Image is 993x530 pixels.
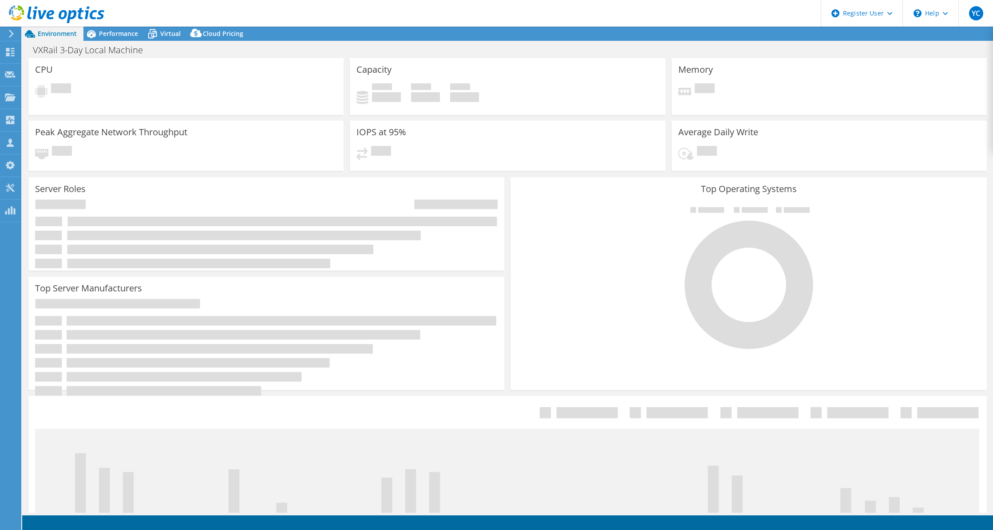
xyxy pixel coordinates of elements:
h4: 0 GiB [372,92,401,102]
span: Cloud Pricing [203,29,243,38]
span: Environment [38,29,77,38]
span: Total [450,83,470,92]
h3: Capacity [356,65,392,75]
span: Pending [697,146,717,158]
span: Pending [371,146,391,158]
h3: Top Operating Systems [517,184,980,194]
span: YC [969,6,983,20]
span: Pending [695,83,715,95]
h1: VXRail 3-Day Local Machine [29,45,157,55]
span: Pending [51,83,71,95]
h4: 0 GiB [411,92,440,102]
h3: Memory [678,65,713,75]
span: Used [372,83,392,92]
h3: Average Daily Write [678,127,758,137]
svg: \n [914,9,922,17]
h3: Server Roles [35,184,86,194]
h3: CPU [35,65,53,75]
h3: Peak Aggregate Network Throughput [35,127,187,137]
span: Free [411,83,431,92]
span: Performance [99,29,138,38]
h3: IOPS at 95% [356,127,406,137]
span: Pending [52,146,72,158]
span: Virtual [160,29,181,38]
h4: 0 GiB [450,92,479,102]
h3: Top Server Manufacturers [35,283,142,293]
